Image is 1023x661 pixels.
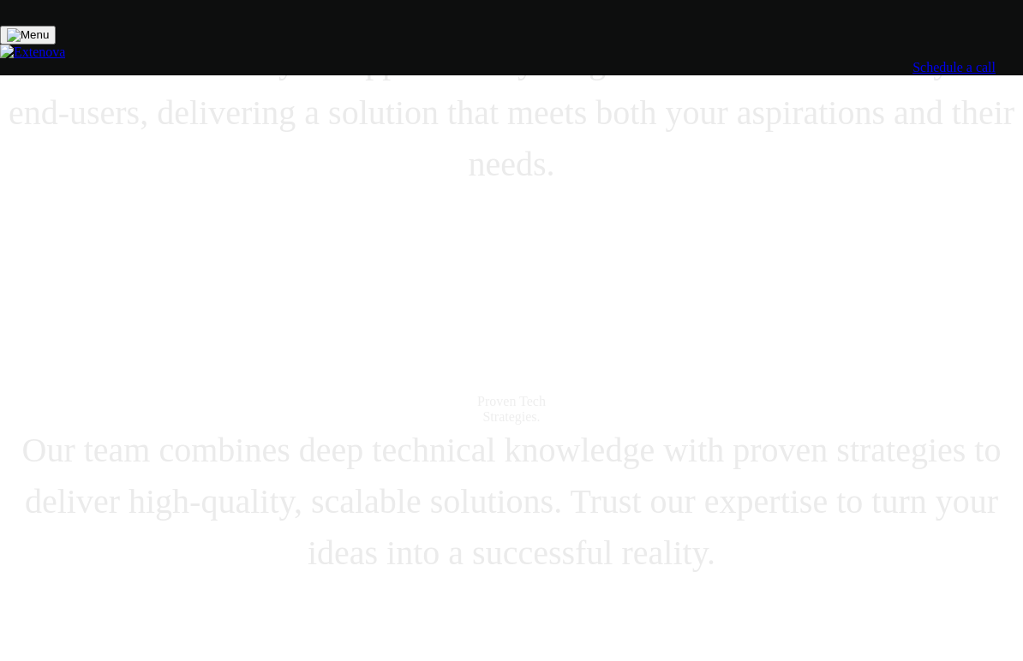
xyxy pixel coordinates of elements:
div: Proven Tech [7,394,1016,409]
div: Our team combines deep technical knowledge with proven strategies to deliver high-quality, scalab... [7,425,1016,579]
div: Strategies. [7,409,1016,425]
a: Schedule a call [912,60,996,74]
img: Menu [7,28,49,42]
